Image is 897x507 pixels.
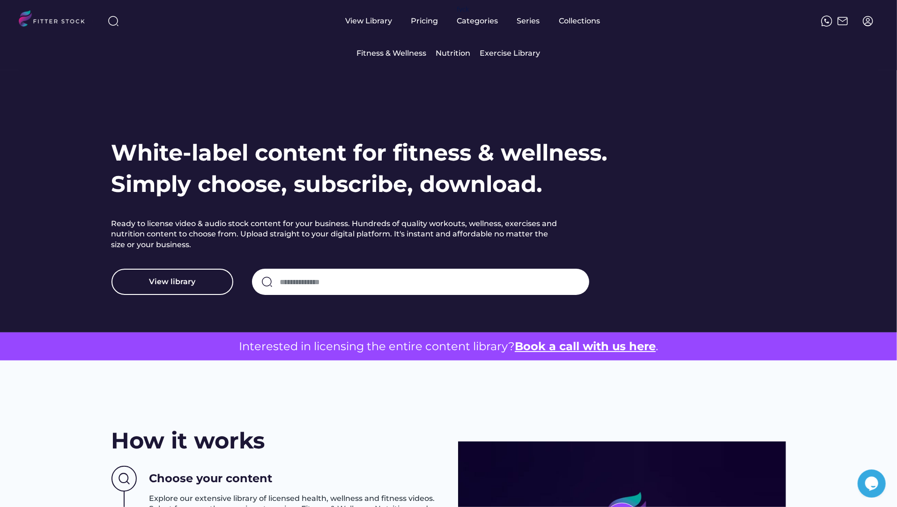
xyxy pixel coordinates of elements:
img: Group%201000002437%20%282%29.svg [111,466,137,492]
h1: White-label content for fitness & wellness. Simply choose, subscribe, download. [111,137,608,200]
div: Pricing [411,16,438,26]
img: profile-circle.svg [862,15,874,27]
img: search-normal.svg [261,276,273,287]
img: Frame%2051.svg [837,15,848,27]
div: View Library [346,16,393,26]
h2: How it works [111,425,265,456]
h2: Ready to license video & audio stock content for your business. Hundreds of quality workouts, wel... [111,219,561,250]
div: Nutrition [436,48,471,59]
div: Collections [559,16,600,26]
img: LOGO.svg [19,10,93,29]
img: meteor-icons_whatsapp%20%281%29.svg [821,15,832,27]
iframe: chat widget [858,470,888,498]
div: fvck [457,5,469,14]
div: Series [517,16,541,26]
button: View library [111,269,233,295]
div: Exercise Library [480,48,541,59]
a: Book a call with us here [515,339,656,353]
img: search-normal%203.svg [108,15,119,27]
div: Fitness & Wellness [357,48,427,59]
h3: Choose your content [149,470,273,486]
div: Categories [457,16,498,26]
